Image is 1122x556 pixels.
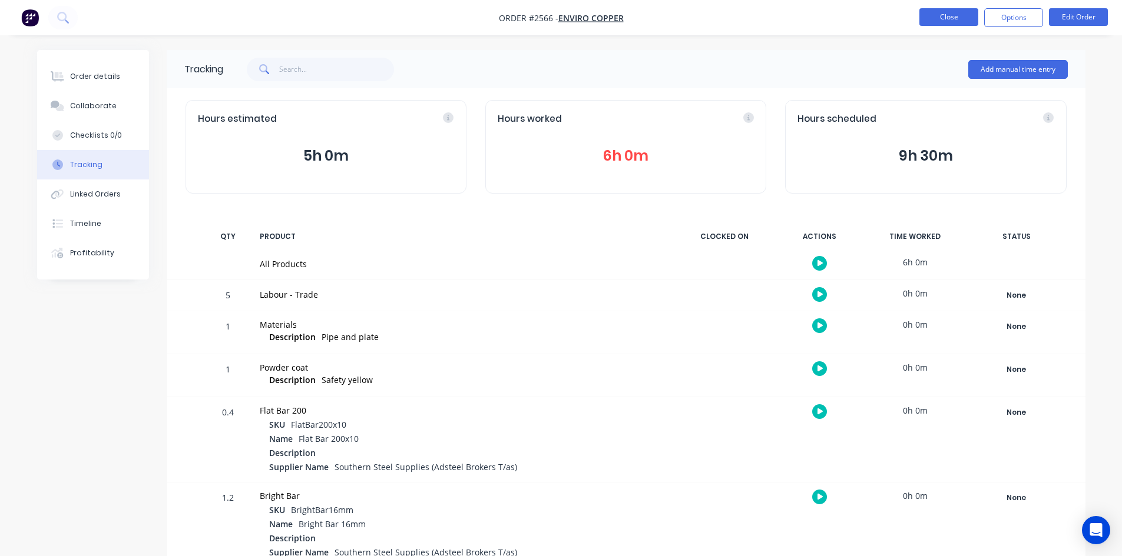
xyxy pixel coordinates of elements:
[37,238,149,268] button: Profitability
[269,447,316,459] span: Description
[269,418,285,431] span: SKU
[974,319,1059,334] div: None
[871,224,959,249] div: TIME WORKED
[776,224,864,249] div: ACTIONS
[984,8,1043,27] button: Options
[269,461,329,473] span: Supplier Name
[269,374,316,386] span: Description
[210,282,246,311] div: 5
[299,518,366,530] span: Bright Bar 16mm
[974,405,1059,420] div: None
[269,532,316,544] span: Description
[498,112,562,126] span: Hours worked
[210,224,246,249] div: QTY
[322,374,373,385] span: Safety yellow
[871,482,959,509] div: 0h 0m
[974,288,1059,303] div: None
[184,62,223,76] div: Tracking
[322,331,379,342] span: Pipe and plate
[260,318,666,331] div: Materials
[498,145,754,167] button: 6h 0m
[69,248,114,258] div: Profitability
[1082,516,1110,544] div: Open Intercom Messenger
[967,224,1067,249] div: STATUS
[974,362,1059,377] div: None
[974,490,1059,505] div: None
[974,318,1060,335] button: None
[871,397,959,424] div: 0h 0m
[210,356,246,397] div: 1
[210,313,246,354] div: 1
[499,12,558,24] span: Order #2566 -
[37,121,149,150] button: Checklists 0/0
[260,490,666,502] div: Bright Bar
[37,62,149,91] button: Order details
[974,287,1060,304] button: None
[69,101,116,111] div: Collaborate
[69,218,101,229] div: Timeline
[260,361,666,374] div: Powder coat
[253,224,673,249] div: PRODUCT
[279,58,394,81] input: Search...
[69,71,120,82] div: Order details
[871,280,959,307] div: 0h 0m
[69,159,102,170] div: Tracking
[37,179,149,209] button: Linked Orders
[299,433,359,444] span: Flat Bar 200x10
[871,311,959,338] div: 0h 0m
[269,518,293,530] span: Name
[198,112,277,126] span: Hours estimated
[968,60,1068,79] button: Add manual time entry
[260,404,666,417] div: Flat Bar 200
[37,209,149,238] button: Timeline
[335,461,517,472] span: Southern Steel Supplies (Adsteel Brokers T/as)
[797,112,876,126] span: Hours scheduled
[260,258,666,270] div: All Products
[69,130,121,141] div: Checklists 0/0
[680,224,769,249] div: CLOCKED ON
[260,288,666,301] div: Labour - Trade
[69,189,120,199] div: Linked Orders
[919,8,978,26] button: Close
[210,399,246,482] div: 0.4
[797,145,1054,167] button: 9h 30m
[974,361,1060,378] button: None
[21,9,39,26] img: Factory
[291,504,353,515] span: BrightBar16mm
[198,145,454,167] button: 5h 0m
[558,12,624,24] a: Enviro Copper
[871,249,959,275] div: 6h 0m
[269,504,285,516] span: SKU
[291,419,346,430] span: FlatBar200x10
[269,432,293,445] span: Name
[974,490,1060,506] button: None
[974,404,1060,421] button: None
[37,150,149,179] button: Tracking
[269,331,316,343] span: Description
[37,91,149,121] button: Collaborate
[871,354,959,381] div: 0h 0m
[1049,8,1108,26] button: Edit Order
